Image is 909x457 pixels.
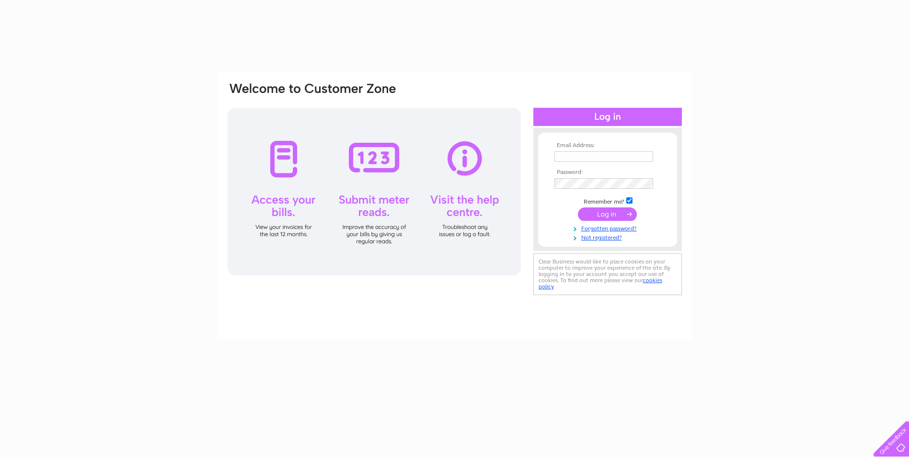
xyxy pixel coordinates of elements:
[533,253,682,295] div: Clear Business would like to place cookies on your computer to improve your experience of the sit...
[539,277,662,290] a: cookies policy
[552,196,663,206] td: Remember me?
[554,232,663,241] a: Not registered?
[552,169,663,176] th: Password:
[554,223,663,232] a: Forgotten password?
[552,142,663,149] th: Email Address:
[578,207,637,221] input: Submit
